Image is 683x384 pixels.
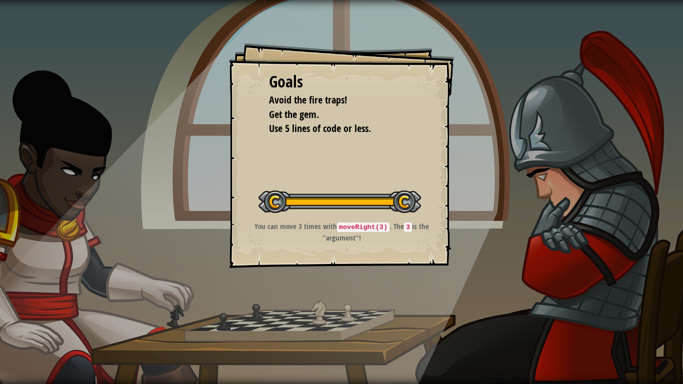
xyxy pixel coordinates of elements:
span: Use 5 lines of code or less. [269,121,371,135]
p: You can move 3 times with . The is the "argument"! [241,221,442,243]
div: Goals [269,70,414,93]
span: Get the gem. [269,107,319,121]
li: Avoid the fire traps! [256,93,411,107]
code: 3 [404,222,412,232]
li: Use 5 lines of code or less. [256,121,411,136]
li: Get the gem. [256,107,411,122]
code: moveRight(3) [337,222,389,232]
span: Avoid the fire traps! [269,93,347,106]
